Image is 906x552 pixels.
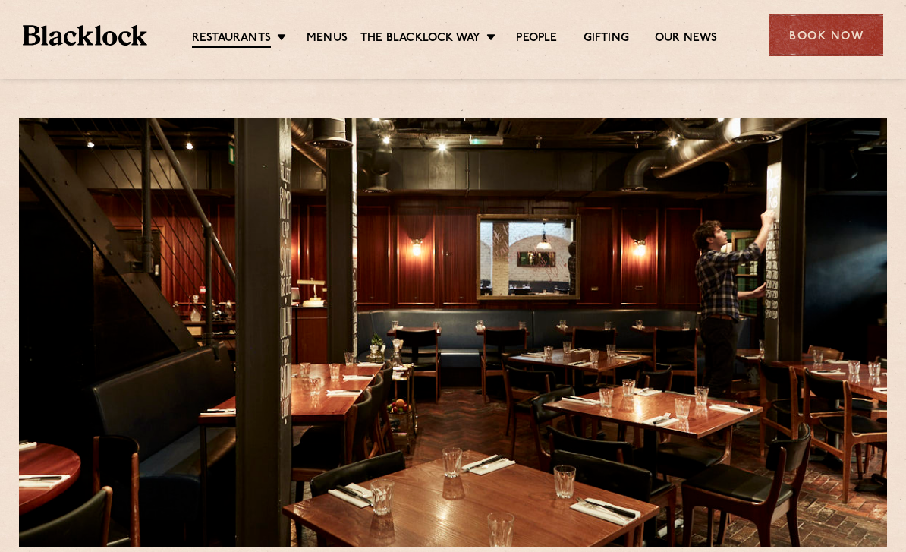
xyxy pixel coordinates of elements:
div: Book Now [769,14,883,56]
a: Menus [307,31,348,46]
a: The Blacklock Way [360,31,480,46]
a: Gifting [584,31,629,46]
a: People [516,31,557,46]
img: BL_Textured_Logo-footer-cropped.svg [23,25,147,46]
a: Our News [655,31,718,46]
a: Restaurants [192,31,271,48]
